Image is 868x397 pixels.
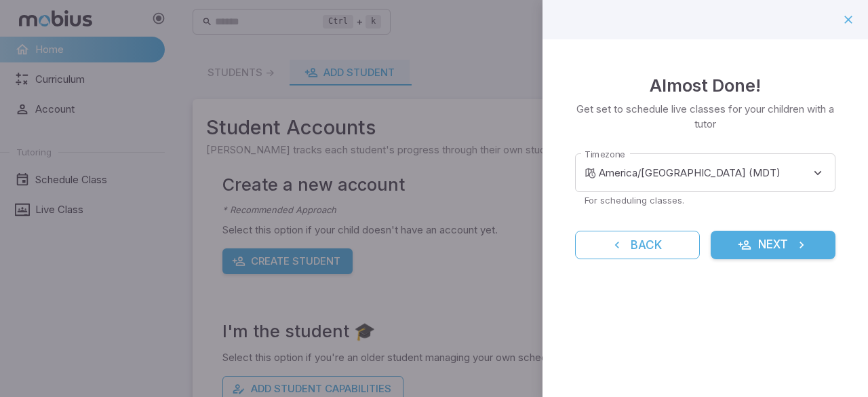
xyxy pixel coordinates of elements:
[575,102,835,132] p: Get set to schedule live classes for your children with a tutor
[585,148,625,161] label: Timezone
[599,153,835,192] div: America/[GEOGRAPHIC_DATA] (MDT)
[585,194,826,206] p: For scheduling classes.
[650,72,761,99] h4: Almost Done!
[711,231,835,259] button: Next
[575,231,700,259] button: Back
